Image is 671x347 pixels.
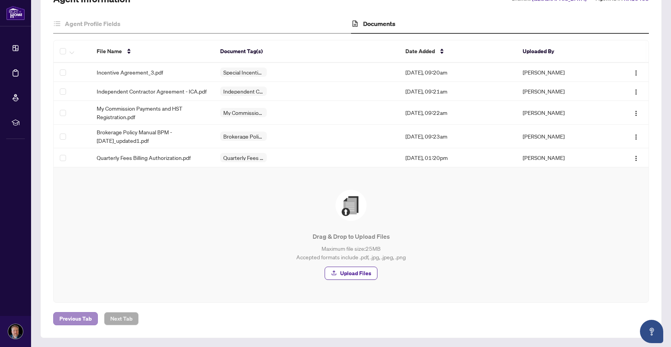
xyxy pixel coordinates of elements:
p: Drag & Drop to Upload Files [69,232,633,241]
td: [PERSON_NAME] [516,101,609,125]
td: [PERSON_NAME] [516,125,609,148]
th: Uploaded By [516,40,609,63]
img: Profile Icon [8,324,23,339]
img: Logo [633,89,639,95]
td: [PERSON_NAME] [516,63,609,82]
h4: Documents [363,19,395,28]
button: Logo [630,151,642,164]
td: [PERSON_NAME] [516,148,609,167]
p: Maximum file size: 25 MB Accepted formats include .pdf, .jpg, .jpeg, .png [69,244,633,261]
img: Logo [633,110,639,116]
td: [DATE], 09:23am [399,125,516,148]
td: [DATE], 01:20pm [399,148,516,167]
span: File Name [97,47,122,56]
td: [DATE], 09:20am [399,63,516,82]
td: [DATE], 09:21am [399,82,516,101]
button: Logo [630,66,642,78]
h4: Agent Profile Fields [65,19,120,28]
span: File UploadDrag & Drop to Upload FilesMaximum file size:25MBAccepted formats include .pdf, .jpg, ... [63,177,639,293]
span: My Commission Payments and HST Registration [220,110,267,115]
button: Next Tab [104,312,139,325]
img: Logo [633,134,639,140]
th: Date Added [399,40,516,63]
th: Document Tag(s) [214,40,399,63]
button: Logo [630,106,642,119]
span: Special Incentive Agreement [220,69,267,75]
button: Upload Files [325,267,377,280]
img: Logo [633,155,639,161]
th: File Name [90,40,214,63]
img: Logo [633,70,639,76]
span: My Commission Payments and HST Registration.pdf [97,104,208,121]
span: Quarterly Fees Billing Authorization [220,155,267,160]
span: Independent Contractor Agreement [220,88,267,94]
span: Independent Contractor Agreement - ICA.pdf [97,87,207,95]
button: Logo [630,85,642,97]
button: Open asap [640,320,663,343]
td: [PERSON_NAME] [516,82,609,101]
img: logo [6,6,25,20]
span: Previous Tab [59,312,92,325]
button: Logo [630,130,642,142]
span: Upload Files [340,267,371,279]
span: Incentive Agreement_3.pdf [97,68,163,76]
span: Quarterly Fees Billing Authorization.pdf [97,153,191,162]
img: File Upload [335,190,367,221]
span: Date Added [405,47,435,56]
button: Previous Tab [53,312,98,325]
span: Brokerage Policy Manual [220,134,267,139]
span: Brokerage Policy Manual BPM - [DATE]_updated1.pdf [97,128,208,145]
td: [DATE], 09:22am [399,101,516,125]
